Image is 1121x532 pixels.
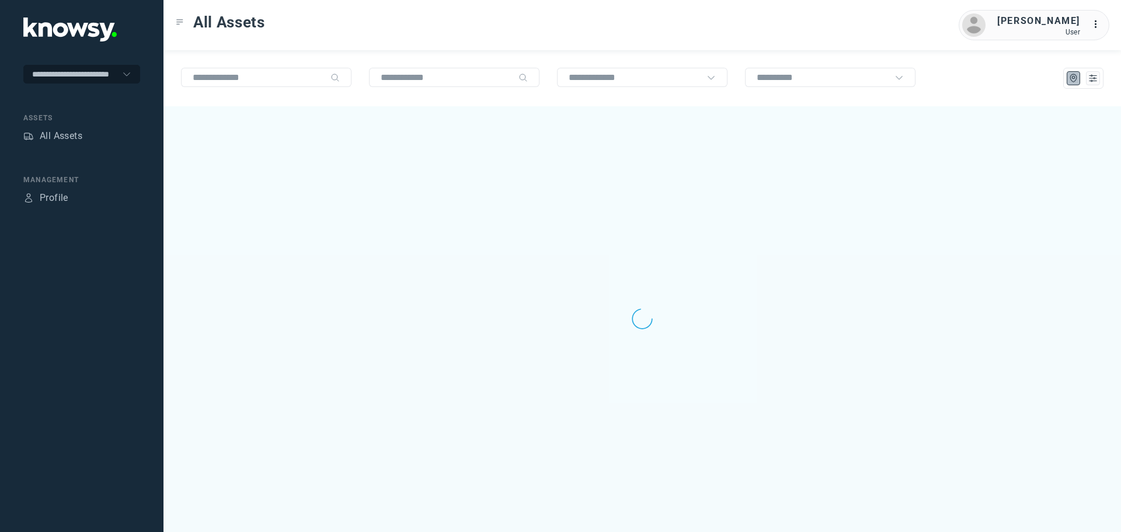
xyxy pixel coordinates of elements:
div: User [997,28,1080,36]
tspan: ... [1092,20,1104,29]
div: Search [330,73,340,82]
div: Map [1068,73,1079,84]
div: List [1088,73,1098,84]
div: : [1092,18,1106,32]
img: avatar.png [962,13,986,37]
div: [PERSON_NAME] [997,14,1080,28]
div: All Assets [40,129,82,143]
a: AssetsAll Assets [23,129,82,143]
span: All Assets [193,12,265,33]
div: Profile [23,193,34,203]
img: Application Logo [23,18,117,41]
div: Assets [23,131,34,141]
div: Search [518,73,528,82]
div: Management [23,175,140,185]
div: Toggle Menu [176,18,184,26]
div: : [1092,18,1106,33]
div: Profile [40,191,68,205]
div: Assets [23,113,140,123]
a: ProfileProfile [23,191,68,205]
